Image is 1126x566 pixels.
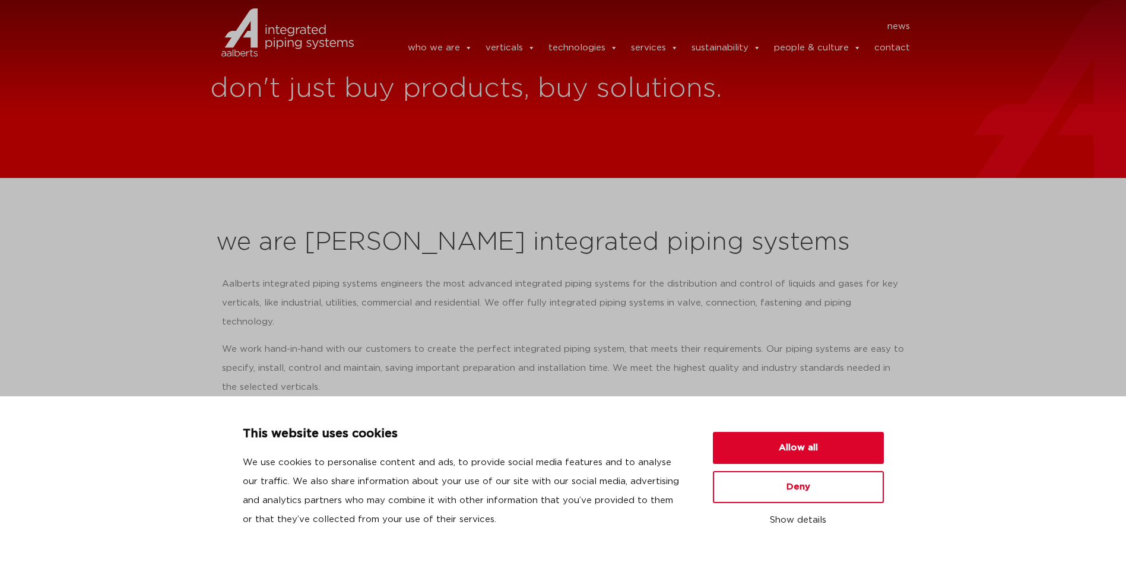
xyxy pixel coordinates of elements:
[408,36,472,60] a: who we are
[548,36,618,60] a: technologies
[774,36,861,60] a: people & culture
[222,340,905,397] p: We work hand-in-hand with our customers to create the perfect integrated piping system, that meet...
[243,453,684,529] p: We use cookies to personalise content and ads, to provide social media features and to analyse ou...
[216,228,911,257] h2: we are [PERSON_NAME] integrated piping systems
[887,17,910,36] a: news
[486,36,535,60] a: verticals
[713,471,884,503] button: Deny
[243,425,684,444] p: This website uses cookies
[631,36,678,60] a: services
[713,510,884,530] button: Show details
[874,36,910,60] a: contact
[692,36,761,60] a: sustainability
[713,432,884,464] button: Allow all
[222,275,905,332] p: Aalberts integrated piping systems engineers the most advanced integrated piping systems for the ...
[372,17,911,36] nav: Menu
